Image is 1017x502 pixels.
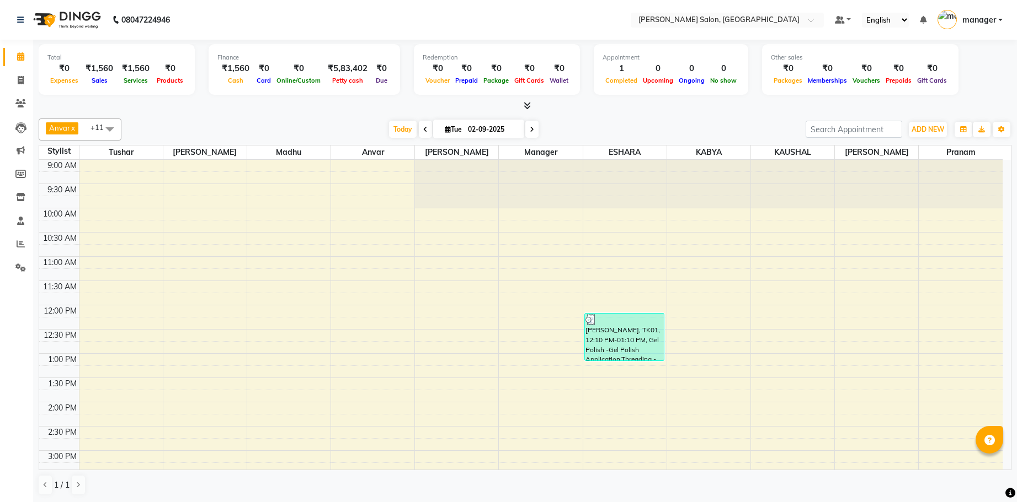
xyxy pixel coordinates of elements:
[46,378,79,390] div: 1:30 PM
[373,77,390,84] span: Due
[771,77,805,84] span: Packages
[771,62,805,75] div: ₹0
[46,402,79,414] div: 2:00 PM
[274,62,323,75] div: ₹0
[452,62,481,75] div: ₹0
[28,4,104,35] img: logo
[962,14,996,26] span: manager
[640,77,676,84] span: Upcoming
[883,62,914,75] div: ₹0
[547,62,571,75] div: ₹0
[254,77,274,84] span: Card
[331,145,414,159] span: Anvar
[442,125,465,133] span: Tue
[47,62,81,75] div: ₹0
[676,77,707,84] span: Ongoing
[914,62,950,75] div: ₹0
[49,123,70,132] span: Anvar
[914,77,950,84] span: Gift Cards
[274,77,323,84] span: Online/Custom
[39,145,79,157] div: Stylist
[46,451,79,462] div: 3:00 PM
[41,257,79,268] div: 11:00 AM
[850,77,883,84] span: Vouchers
[919,145,1003,159] span: pranam
[465,121,520,138] input: 2025-09-02
[217,53,391,62] div: Finance
[47,53,186,62] div: Total
[118,62,154,75] div: ₹1,560
[676,62,707,75] div: 0
[909,122,947,137] button: ADD NEW
[323,62,372,75] div: ₹5,83,402
[41,208,79,220] div: 10:00 AM
[667,145,750,159] span: KABYA
[45,160,79,171] div: 9:00 AM
[121,77,151,84] span: Services
[583,145,667,159] span: ESHARA
[81,62,118,75] div: ₹1,560
[254,62,274,75] div: ₹0
[46,354,79,365] div: 1:00 PM
[971,458,1006,491] iframe: chat widget
[154,62,186,75] div: ₹0
[372,62,391,75] div: ₹0
[603,53,739,62] div: Appointment
[805,77,850,84] span: Memberships
[217,62,254,75] div: ₹1,560
[423,62,452,75] div: ₹0
[707,77,739,84] span: No show
[547,77,571,84] span: Wallet
[225,77,246,84] span: Cash
[54,479,70,491] span: 1 / 1
[806,121,902,138] input: Search Appointment
[423,77,452,84] span: Voucher
[154,77,186,84] span: Products
[512,62,547,75] div: ₹0
[389,121,417,138] span: Today
[805,62,850,75] div: ₹0
[585,314,664,360] div: [PERSON_NAME], TK01, 12:10 PM-01:10 PM, Gel Polish -Gel Polish Application,Threading -Eyebrow/Chi...
[41,330,79,341] div: 12:30 PM
[938,10,957,29] img: manager
[912,125,944,133] span: ADD NEW
[415,145,498,159] span: [PERSON_NAME]
[89,77,110,84] span: Sales
[79,145,163,159] span: Tushar
[481,77,512,84] span: Package
[850,62,883,75] div: ₹0
[499,145,582,159] span: manager
[771,53,950,62] div: Other sales
[835,145,918,159] span: [PERSON_NAME]
[707,62,739,75] div: 0
[70,123,75,132] a: x
[512,77,547,84] span: Gift Cards
[45,184,79,196] div: 9:30 AM
[640,62,676,75] div: 0
[603,77,640,84] span: Completed
[121,4,170,35] b: 08047224946
[46,427,79,438] div: 2:30 PM
[603,62,640,75] div: 1
[883,77,914,84] span: Prepaids
[247,145,331,159] span: Madhu
[163,145,247,159] span: [PERSON_NAME]
[452,77,481,84] span: Prepaid
[423,53,571,62] div: Redemption
[41,305,79,317] div: 12:00 PM
[329,77,366,84] span: Petty cash
[47,77,81,84] span: Expenses
[41,281,79,293] div: 11:30 AM
[41,233,79,244] div: 10:30 AM
[481,62,512,75] div: ₹0
[90,123,112,132] span: +11
[751,145,834,159] span: KAUSHAL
